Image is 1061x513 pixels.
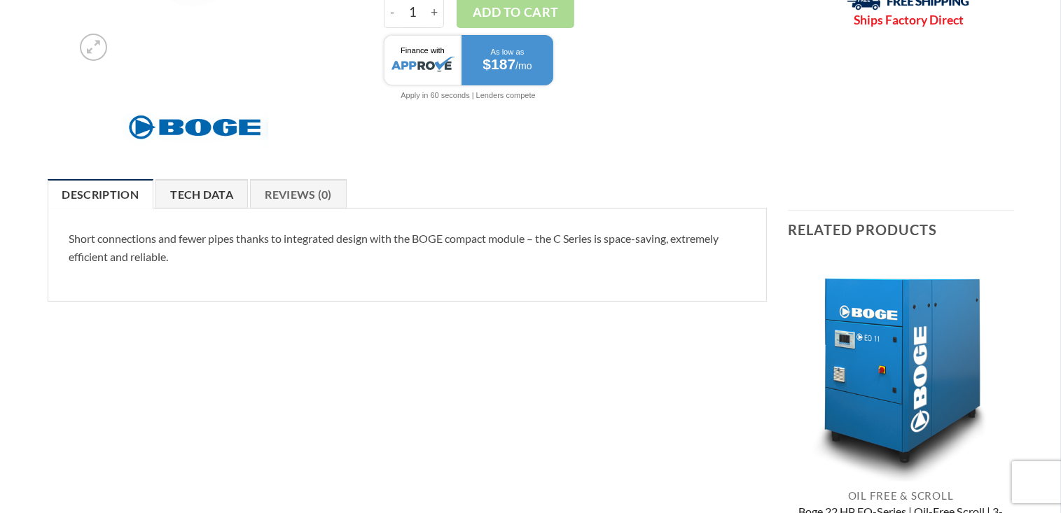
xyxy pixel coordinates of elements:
a: Description [48,179,154,209]
a: Tech Data [155,179,248,209]
img: Boge 22 HP EO-Series | Oil-Free Scroll | 3-Phase 230-460V | 116-145 PSI | EO16 [788,255,1014,482]
strong: Ships Factory Direct [854,13,964,27]
a: Zoom [80,34,107,61]
h3: Related products [788,211,1014,248]
p: Oil Free & Scroll [788,489,1014,502]
p: Short connections and fewer pipes thanks to integrated design with the BOGE compact module – the ... [69,230,746,265]
a: Reviews (0) [250,179,347,209]
img: Boge [121,107,268,148]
